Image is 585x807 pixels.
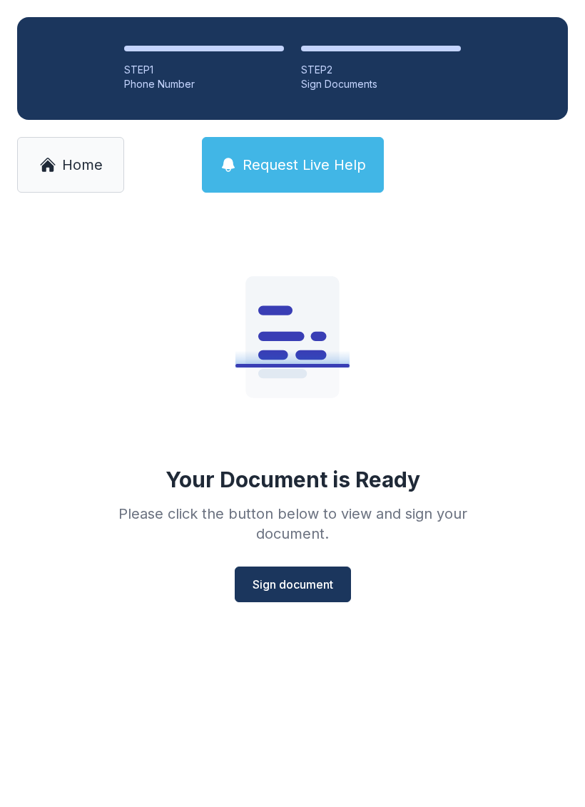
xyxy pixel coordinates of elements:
div: Phone Number [124,77,284,91]
div: STEP 1 [124,63,284,77]
div: Please click the button below to view and sign your document. [87,504,498,544]
div: Sign Documents [301,77,461,91]
div: STEP 2 [301,63,461,77]
span: Sign document [253,576,333,593]
span: Request Live Help [243,155,366,175]
div: Your Document is Ready [166,467,420,492]
span: Home [62,155,103,175]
